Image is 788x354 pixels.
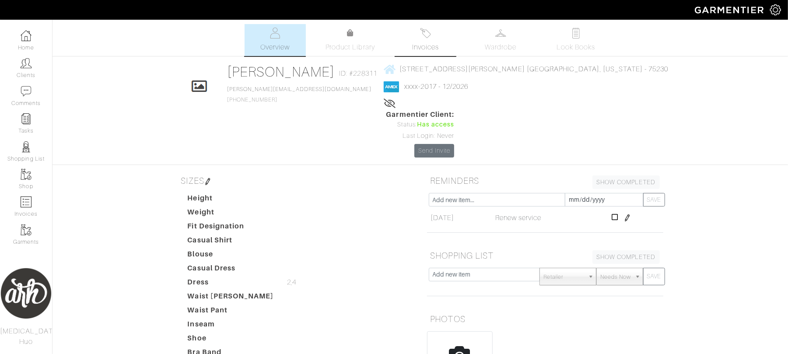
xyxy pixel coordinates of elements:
[395,24,456,56] a: Invoices
[384,63,668,74] a: [STREET_ADDRESS][PERSON_NAME] [GEOGRAPHIC_DATA], [US_STATE] - 75230
[270,28,280,39] img: basicinfo-40fd8af6dae0f16599ec9e87c0ef1c0a1fdea2edbe929e3d69a839185d80c458.svg
[339,68,377,79] span: ID: #228311
[178,172,414,189] h5: SIZES
[427,172,663,189] h5: REMINDERS
[386,120,455,130] div: Status:
[21,141,32,152] img: stylists-icon-eb353228a002819b7ec25b43dbf5f0378dd9e0616d9560372ff212230b889e62.png
[543,268,585,286] span: Retailer
[21,224,32,235] img: garments-icon-b7da505a4dc4fd61783c78ac3ca0ef83fa9d6f193b1c9dc38574b1d14d53ca28.png
[592,175,660,189] a: SHOW COMPLETED
[557,42,595,53] span: Look Books
[417,120,455,130] span: Has access
[546,24,607,56] a: Look Books
[643,268,665,285] button: SAVE
[429,193,565,207] input: Add new item...
[420,28,431,39] img: orders-27d20c2124de7fd6de4e0e44c1d41de31381a507db9b33961299e4e07d508b8c.svg
[181,319,281,333] dt: Inseam
[227,64,335,80] a: [PERSON_NAME]
[571,28,581,39] img: todo-9ac3debb85659649dc8f770b8b6100bb5dab4b48dedcbae339e5042a72dfd3cc.svg
[386,109,455,120] span: Garmentier Client:
[320,28,381,53] a: Product Library
[181,249,281,263] dt: Blouse
[429,268,540,281] input: Add new item
[643,193,665,207] button: SAVE
[431,213,454,223] span: [DATE]
[21,169,32,180] img: garments-icon-b7da505a4dc4fd61783c78ac3ca0ef83fa9d6f193b1c9dc38574b1d14d53ca28.png
[204,178,211,185] img: pen-cf24a1663064a2ec1b9c1bd2387e9de7a2fa800b781884d57f21acf72779bad2.png
[412,42,439,53] span: Invoices
[21,30,32,41] img: dashboard-icon-dbcd8f5a0b271acd01030246c82b418ddd0df26cd7fceb0bd07c9910d44c42f6.png
[495,28,506,39] img: wardrobe-487a4870c1b7c33e795ec22d11cfc2ed9d08956e64fb3008fe2437562e282088.svg
[470,24,532,56] a: Wardrobe
[181,207,281,221] dt: Weight
[21,196,32,207] img: orders-icon-0abe47150d42831381b5fb84f609e132dff9fe21cb692f30cb5eec754e2cba89.png
[624,214,631,221] img: pen-cf24a1663064a2ec1b9c1bd2387e9de7a2fa800b781884d57f21acf72779bad2.png
[414,144,455,158] a: Send Invite
[245,24,306,56] a: Overview
[384,81,399,92] img: american_express-1200034d2e149cdf2cc7894a33a747db654cf6f8355cb502592f1d228b2ac700.png
[21,86,32,97] img: comment-icon-a0a6a9ef722e966f86d9cbdc48e553b5cf19dbc54f86b18d962a5391bc8f6eb6.png
[181,235,281,249] dt: Casual Shirt
[181,277,281,291] dt: Dress
[690,2,770,18] img: garmentier-logo-header-white-b43fb05a5012e4ada735d5af1a66efaba907eab6374d6393d1fbf88cb4ef424d.png
[399,65,668,73] span: [STREET_ADDRESS][PERSON_NAME] [GEOGRAPHIC_DATA], [US_STATE] - 75230
[21,58,32,69] img: clients-icon-6bae9207a08558b7cb47a8932f037763ab4055f8c8b6bfacd5dc20c3e0201464.png
[485,42,516,53] span: Wardrobe
[592,250,660,264] a: SHOW COMPLETED
[181,333,281,347] dt: Shoe
[227,86,371,92] a: [PERSON_NAME][EMAIL_ADDRESS][DOMAIN_NAME]
[326,42,375,53] span: Product Library
[181,291,281,305] dt: Waist [PERSON_NAME]
[386,131,455,141] div: Last Login: Never
[260,42,290,53] span: Overview
[181,221,281,235] dt: Fit Designation
[770,4,781,15] img: gear-icon-white-bd11855cb880d31180b6d7d6211b90ccbf57a29d726f0c71d8c61bd08dd39cc2.png
[21,113,32,124] img: reminder-icon-8004d30b9f0a5d33ae49ab947aed9ed385cf756f9e5892f1edd6e32f2345188e.png
[404,83,468,91] a: xxxx-2017 - 12/2026
[181,193,281,207] dt: Height
[181,305,281,319] dt: Waist Pant
[227,86,371,103] span: [PHONE_NUMBER]
[181,263,281,277] dt: Casual Dress
[287,277,296,287] span: 2,4
[495,213,542,223] span: Renew service
[427,310,663,328] h5: PHOTOS
[427,247,663,264] h5: SHOPPING LIST
[600,268,631,286] span: Needs Now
